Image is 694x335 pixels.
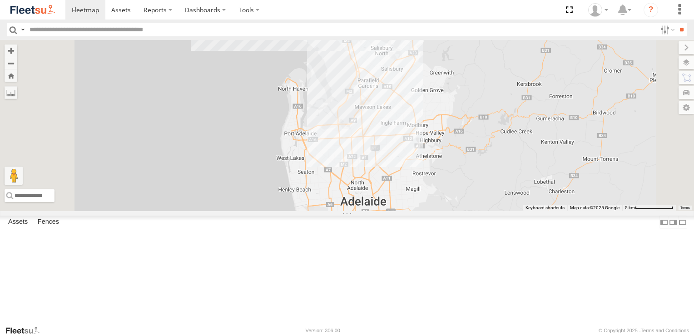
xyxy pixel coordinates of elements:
span: Map data ©2025 Google [570,205,620,210]
button: Zoom Home [5,69,17,82]
label: Search Filter Options [657,23,676,36]
div: Arb Quin [585,3,611,17]
label: Hide Summary Table [678,216,687,229]
button: Map Scale: 5 km per 80 pixels [622,205,676,211]
button: Zoom out [5,57,17,69]
a: Terms and Conditions [641,328,689,333]
div: © Copyright 2025 - [599,328,689,333]
label: Search Query [19,23,26,36]
label: Dock Summary Table to the Left [659,216,669,229]
button: Keyboard shortcuts [525,205,565,211]
div: Version: 306.00 [306,328,340,333]
a: Visit our Website [5,326,47,335]
label: Measure [5,86,17,99]
label: Map Settings [679,101,694,114]
span: 5 km [625,205,635,210]
i: ? [644,3,658,17]
label: Fences [33,216,64,229]
button: Zoom in [5,44,17,57]
label: Assets [4,216,32,229]
img: fleetsu-logo-horizontal.svg [9,4,56,16]
label: Dock Summary Table to the Right [669,216,678,229]
button: Drag Pegman onto the map to open Street View [5,167,23,185]
a: Terms (opens in new tab) [680,206,690,209]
